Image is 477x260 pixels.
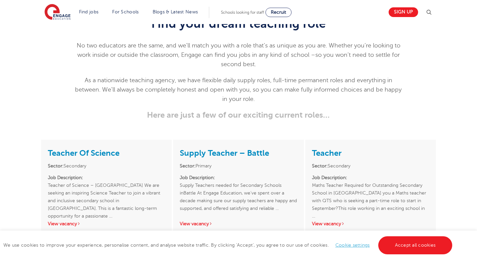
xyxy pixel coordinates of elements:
[335,243,370,248] a: Cookie settings
[180,162,297,170] li: Primary
[112,9,139,14] a: For Schools
[153,9,198,14] a: Blogs & Latest News
[378,236,453,254] a: Accept all cookies
[221,10,264,15] span: Schools looking for staff
[48,174,165,212] p: Teacher of Science – [GEOGRAPHIC_DATA] We are seeking an inspiring Science Teacher to join a vibr...
[3,243,454,248] span: We use cookies to improve your experience, personalise content, and analyse website traffic. By c...
[180,221,213,226] a: View vacancy
[79,9,99,14] a: Find jobs
[312,163,328,168] strong: Sector:
[48,221,81,226] a: View vacancy
[271,10,286,15] span: Recruit
[312,162,429,170] li: Secondary
[312,148,341,158] a: Teacher
[312,175,347,180] strong: Job Description:
[48,148,120,158] a: Teacher Of Science
[265,8,292,17] a: Recruit
[389,7,418,17] a: Sign up
[312,174,429,212] p: Maths Teacher Required for Outstanding Secondary School in [GEOGRAPHIC_DATA] you a Maths teacher ...
[48,163,64,168] strong: Sector:
[75,77,402,102] span: As a nationwide teaching agency, we have flexible daily supply roles, full-time permanent roles a...
[180,174,297,212] p: Supply Teachers needed for Secondary Schools inBattle At Engage Education, we’ve spent over a dec...
[45,4,71,21] img: Engage Education
[77,42,400,68] span: No two educators are the same, and we’ll match you with a role that’s as unique as you are. Wheth...
[180,163,195,168] strong: Sector:
[312,221,345,226] a: View vacancy
[180,175,215,180] strong: Job Description:
[48,162,165,170] li: Secondary
[48,175,83,180] strong: Job Description:
[180,148,269,158] a: Supply Teacher – Battle
[74,110,403,120] h3: Here are just a few of our exciting current roles…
